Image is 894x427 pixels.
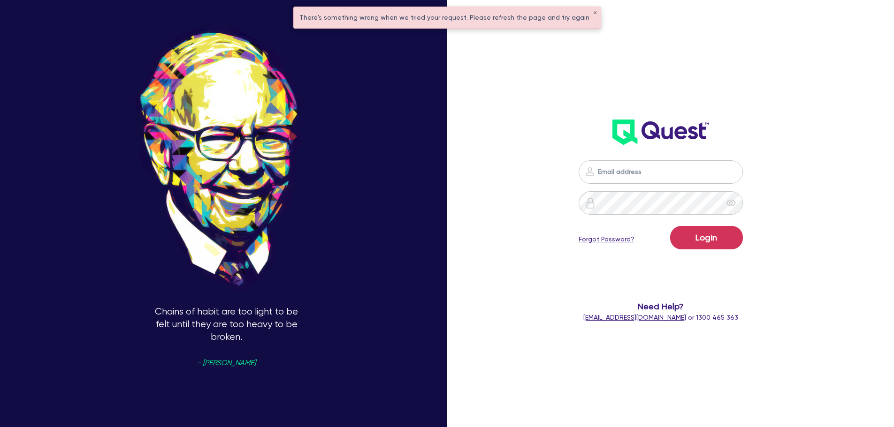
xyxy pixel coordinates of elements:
a: [EMAIL_ADDRESS][DOMAIN_NAME] [583,314,686,321]
a: Forgot Password? [579,234,634,244]
span: eye [726,198,736,208]
input: Email address [579,160,743,184]
span: or 1300 465 363 [583,314,738,321]
span: - [PERSON_NAME] [197,360,256,367]
button: Login [670,226,743,249]
button: ✕ [593,11,597,15]
img: wH2k97JdezQIQAAAABJRU5ErkJggg== [612,120,709,145]
div: There's something wrong when we tried your request. Please refresh the page and try again [294,7,601,28]
img: icon-password [585,197,596,209]
span: Need Help? [541,300,781,313]
img: icon-password [584,166,596,177]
